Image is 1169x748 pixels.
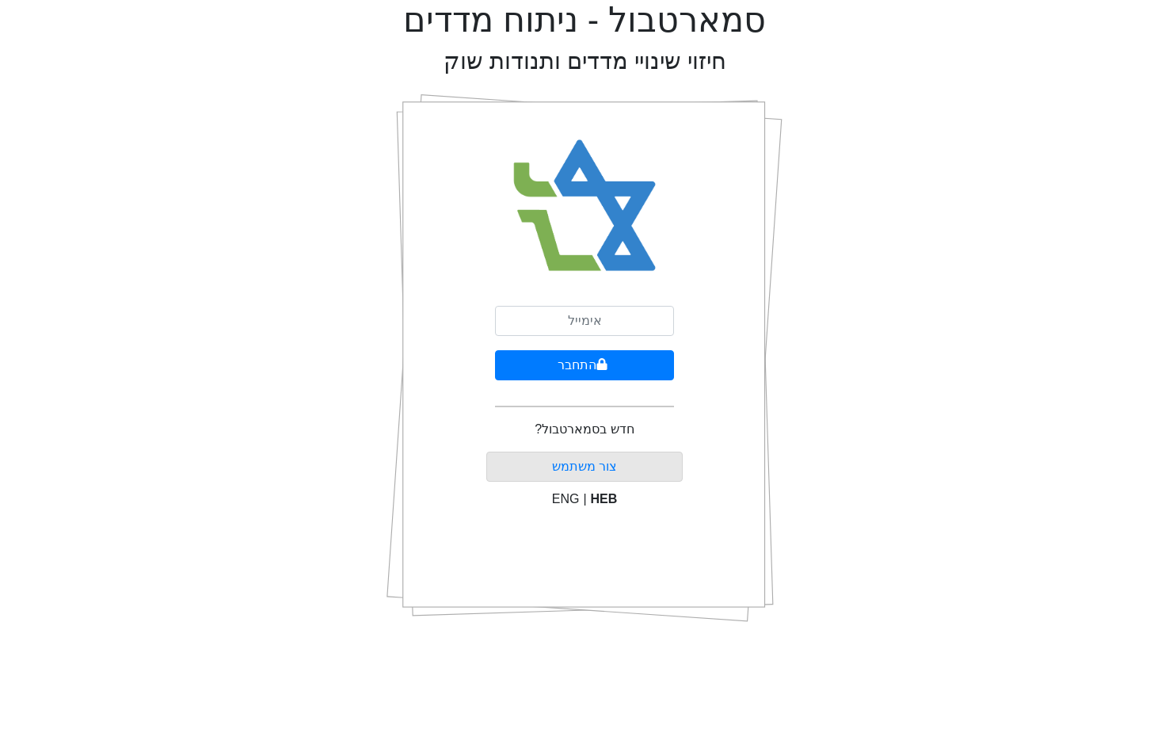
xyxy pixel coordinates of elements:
input: אימייל [495,306,674,336]
span: | [583,492,586,506]
button: צור משתמש [486,452,684,482]
a: צור משתמש [552,460,617,473]
p: חדש בסמארטבול? [535,420,634,439]
img: Smart Bull [499,119,671,293]
button: התחבר [495,350,674,380]
h2: חיזוי שינויי מדדים ותנודות שוק [444,48,726,75]
span: HEB [591,492,618,506]
span: ENG [552,492,580,506]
